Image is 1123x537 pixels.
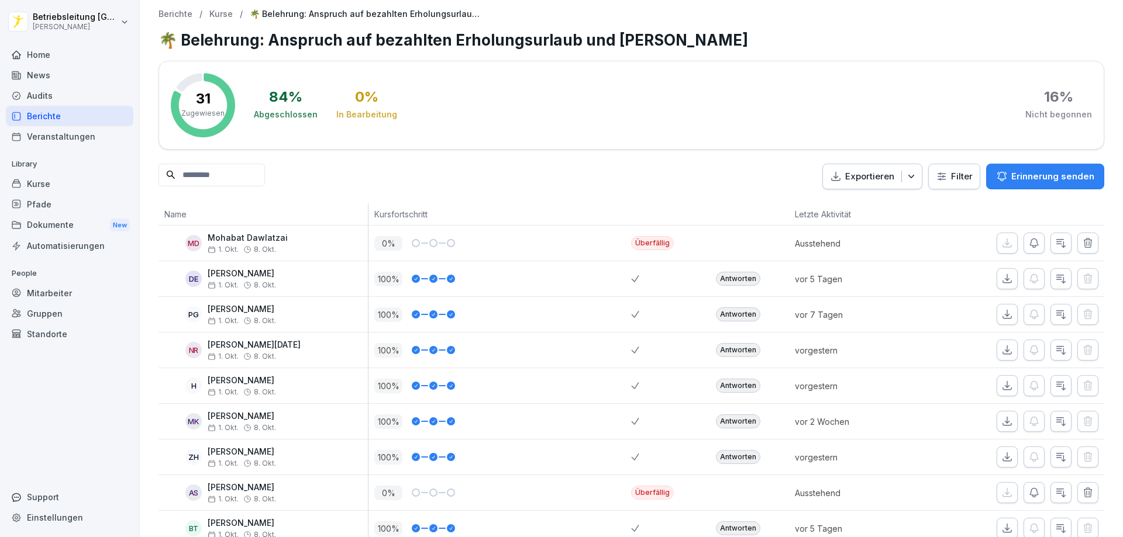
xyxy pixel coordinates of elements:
p: Kursfortschritt [374,208,625,220]
p: vorgestern [795,380,921,392]
a: Kurse [6,174,133,194]
div: Antworten [716,450,760,464]
p: [PERSON_NAME] [208,447,276,457]
a: DokumenteNew [6,214,133,236]
p: Ausstehend [795,487,921,499]
p: Betriebsleitung [GEOGRAPHIC_DATA] [33,12,118,22]
div: Home [6,44,133,65]
p: / [240,9,243,19]
span: 1. Okt. [208,245,239,254]
div: DE [185,271,202,287]
span: 1. Okt. [208,495,239,503]
a: Audits [6,85,133,106]
p: [PERSON_NAME] [33,23,118,31]
h1: 🌴 Belehrung: Anspruch auf bezahlten Erholungsurlaub und [PERSON_NAME] [159,29,1104,51]
p: Library [6,155,133,174]
div: Antworten [716,307,760,321]
p: 100 % [374,307,402,322]
div: Abgeschlossen [254,109,318,120]
p: 🌴 Belehrung: Anspruch auf bezahlten Erholungsurlaub und [PERSON_NAME] [250,9,484,19]
p: Ausstehend [795,237,921,250]
p: [PERSON_NAME] [208,269,276,279]
div: Antworten [716,343,760,357]
div: Dokumente [6,214,133,236]
a: Veranstaltungen [6,126,133,147]
p: Letzte Aktivität [795,208,915,220]
div: Überfällig [631,236,674,250]
div: Antworten [716,272,760,286]
div: Antworten [716,521,760,535]
a: Automatisierungen [6,235,133,256]
div: In Bearbeitung [336,109,397,120]
span: 1. Okt. [208,281,239,289]
p: 100 % [374,343,402,358]
p: vorgestern [795,344,921,356]
div: Nicht begonnen [1025,109,1092,120]
div: 0 % [355,90,378,104]
a: Kurse [209,9,233,19]
span: 1. Okt. [208,459,239,467]
p: vor 7 Tagen [795,309,921,321]
p: Zugewiesen [181,108,225,119]
div: Antworten [716,379,760,393]
p: [PERSON_NAME] [208,411,276,421]
a: Standorte [6,324,133,344]
span: 1. Okt. [208,388,239,396]
a: Mitarbeiter [6,283,133,303]
p: 100 % [374,521,402,536]
div: 84 % [269,90,302,104]
a: News [6,65,133,85]
p: 100 % [374,450,402,465]
div: H [185,377,202,394]
p: Name [164,208,362,220]
a: Berichte [159,9,192,19]
p: [PERSON_NAME] [208,304,276,314]
p: Erinnerung senden [1011,170,1094,183]
span: 8. Okt. [254,495,276,503]
p: Exportieren [845,170,894,183]
span: 1. Okt. [208,317,239,325]
p: 100 % [374,379,402,393]
p: vor 5 Tagen [795,273,921,285]
div: BT [185,520,202,536]
span: 8. Okt. [254,281,276,289]
p: [PERSON_NAME] [208,518,276,528]
button: Exportieren [822,164,922,190]
a: Berichte [6,106,133,126]
div: Antworten [716,414,760,428]
div: MK [185,413,202,429]
span: 1. Okt. [208,424,239,432]
p: vor 2 Wochen [795,415,921,428]
div: Filter [936,171,973,182]
div: PG [185,306,202,323]
div: NR [185,342,202,358]
span: 8. Okt. [254,245,276,254]
span: 8. Okt. [254,388,276,396]
p: Mohabat Dawlatzai [208,233,288,243]
p: 0 % [374,236,402,251]
a: Pfade [6,194,133,214]
a: Gruppen [6,303,133,324]
div: AS [185,484,202,501]
button: Erinnerung senden [986,164,1104,189]
div: Support [6,487,133,507]
div: MD [185,235,202,251]
p: vor 5 Tagen [795,522,921,535]
p: / [199,9,202,19]
span: 8. Okt. [254,424,276,432]
p: [PERSON_NAME] [208,483,276,493]
a: Einstellungen [6,507,133,528]
span: 8. Okt. [254,352,276,361]
div: New [110,219,130,232]
span: 1. Okt. [208,352,239,361]
span: 8. Okt. [254,459,276,467]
